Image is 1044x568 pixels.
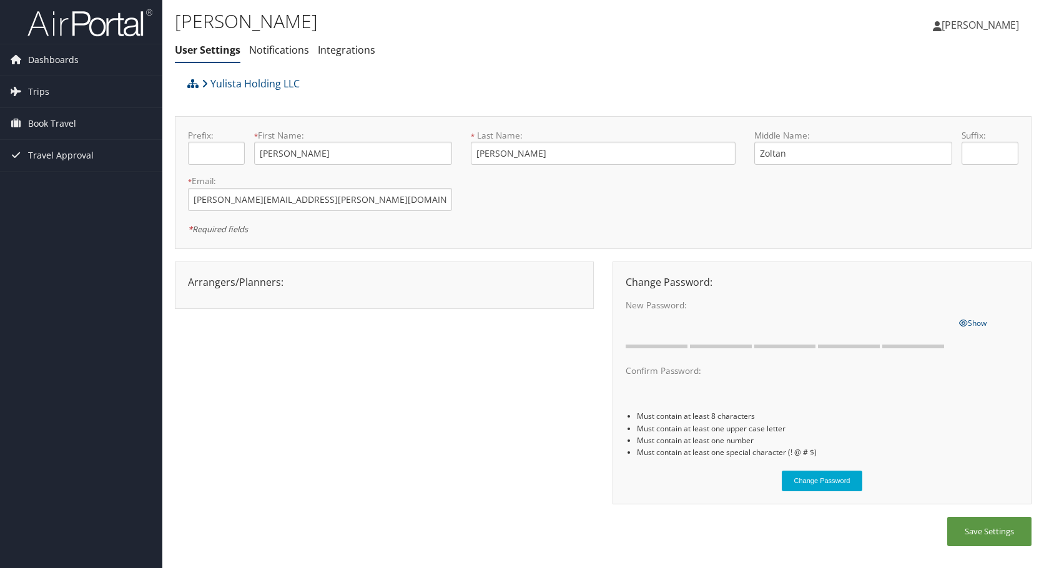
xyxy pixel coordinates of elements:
a: Show [959,315,987,329]
li: Must contain at least one upper case letter [637,423,1018,434]
li: Must contain at least 8 characters [637,410,1018,422]
label: Last Name: [471,129,735,142]
div: Arrangers/Planners: [179,275,590,290]
h1: [PERSON_NAME] [175,8,746,34]
li: Must contain at least one special character (! @ # $) [637,446,1018,458]
button: Save Settings [947,517,1032,546]
a: User Settings [175,43,240,57]
span: Travel Approval [28,140,94,171]
em: Required fields [188,223,248,235]
span: Book Travel [28,108,76,139]
label: New Password: [626,299,950,311]
label: Prefix: [188,129,245,142]
span: Show [959,318,987,328]
span: [PERSON_NAME] [942,18,1019,32]
a: Integrations [318,43,375,57]
label: First Name: [254,129,452,142]
a: [PERSON_NAME] [933,6,1032,44]
label: Email: [188,175,452,187]
img: airportal-logo.png [27,8,152,37]
li: Must contain at least one number [637,434,1018,446]
label: Confirm Password: [626,365,950,377]
label: Suffix: [962,129,1018,142]
span: Dashboards [28,44,79,76]
label: Middle Name: [754,129,952,142]
button: Change Password [782,471,863,491]
a: Yulista Holding LLC [202,71,300,96]
span: Trips [28,76,49,107]
div: Change Password: [616,275,1028,290]
a: Notifications [249,43,309,57]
